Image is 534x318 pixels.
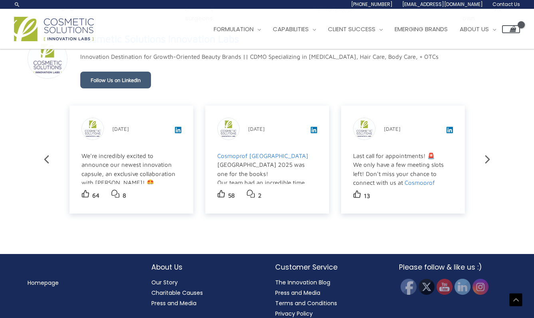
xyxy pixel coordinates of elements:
a: Our Story [151,278,178,286]
a: Terms and Conditions [275,299,337,307]
span: [PHONE_NUMBER] [351,1,393,8]
img: Facebook [401,279,417,295]
div: [GEOGRAPHIC_DATA] 2025 was one for the books! Our team had an incredible time connecting with so ... [217,152,316,305]
p: 13 [364,190,370,202]
a: View Shopping Cart, empty [502,25,520,33]
img: sk-post-userpic [218,118,239,140]
a: Homepage [28,279,59,287]
p: [DATE] [248,124,265,134]
a: Emerging Brands [389,17,454,41]
a: Search icon link [14,1,20,8]
p: 58 [228,190,235,201]
span: About Us [460,25,489,33]
p: [DATE] [384,124,401,134]
a: View post on LinkedIn [175,128,181,134]
img: Twitter [419,279,435,295]
a: Press and Media [275,289,320,297]
nav: About Us [151,277,259,308]
a: Client Success [322,17,389,41]
span: Formulation [214,25,254,33]
img: sk-header-picture [28,39,67,78]
p: Innovation Destination for Growth-Oriented Beauty Brands || CDMO Specializing in [MEDICAL_DATA], ... [80,51,439,62]
h2: Customer Service [275,262,383,272]
a: Formulation [208,17,267,41]
h2: Please follow & like us :) [399,262,507,272]
div: Last call for appointments! 🚨 We only have a few meeting slots left! Don't miss your chance to co... [353,152,452,233]
span: Contact Us [492,1,520,8]
a: Follow Us on LinkedIn [80,72,151,88]
p: 64 [92,190,99,201]
img: sk-post-userpic [82,118,103,140]
a: Press and Media [151,299,197,307]
h2: About Us [151,262,259,272]
a: View post on LinkedIn [311,128,317,134]
span: Capabilities [273,25,309,33]
a: Privacy Policy [275,310,313,318]
span: Emerging Brands [395,25,448,33]
p: 2 [258,190,262,201]
a: The Innovation Blog [275,278,330,286]
img: Cosmetic Solutions Logo [14,17,94,41]
a: Cosmoprof [GEOGRAPHIC_DATA] [217,152,308,159]
span: Client Success [328,25,375,33]
a: Capabilities [267,17,322,41]
p: [DATE] [112,124,129,134]
p: 8 [123,190,126,201]
nav: Menu [28,278,135,288]
a: Charitable Causes [151,289,203,297]
img: sk-post-userpic [353,118,375,140]
nav: Site Navigation [202,17,520,41]
a: View post on LinkedIn [447,128,453,134]
span: [EMAIL_ADDRESS][DOMAIN_NAME] [402,1,483,8]
a: About Us [454,17,502,41]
